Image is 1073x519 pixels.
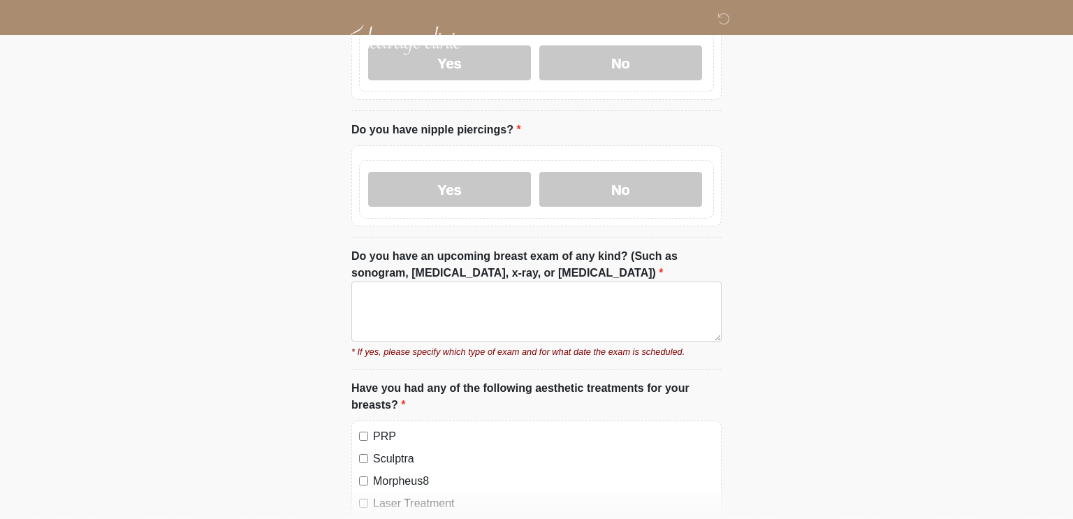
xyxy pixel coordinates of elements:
[351,122,521,138] label: Do you have nipple piercings?
[337,10,473,77] img: Cleavage Clinic Logo
[373,495,714,512] label: Laser Treatment
[373,473,714,490] label: Morpheus8
[359,499,368,508] input: Laser Treatment
[359,454,368,463] input: Sculptra
[373,451,714,467] label: Sculptra
[368,172,531,207] label: Yes
[359,476,368,485] input: Morpheus8
[373,428,714,445] label: PRP
[351,380,722,414] label: Have you had any of the following aesthetic treatments for your breasts?
[359,432,368,441] input: PRP
[351,248,722,282] label: Do you have an upcoming breast exam of any kind? (Such as sonogram, [MEDICAL_DATA], x-ray, or [ME...
[539,172,702,207] label: No
[351,345,722,358] small: * If yes, please specify which type of exam and for what date the exam is scheduled.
